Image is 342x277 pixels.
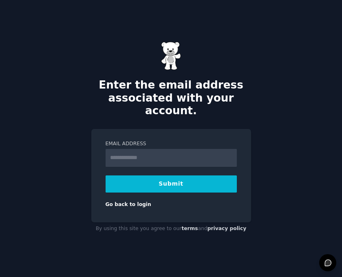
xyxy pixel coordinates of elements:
div: By using this site you agree to our and [91,222,251,235]
button: Submit [106,175,237,193]
img: Gummy Bear [161,42,181,70]
label: Email Address [106,140,237,148]
a: terms [181,226,198,231]
a: Go back to login [106,202,151,207]
h2: Enter the email address associated with your account. [91,79,251,117]
a: privacy policy [207,226,247,231]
